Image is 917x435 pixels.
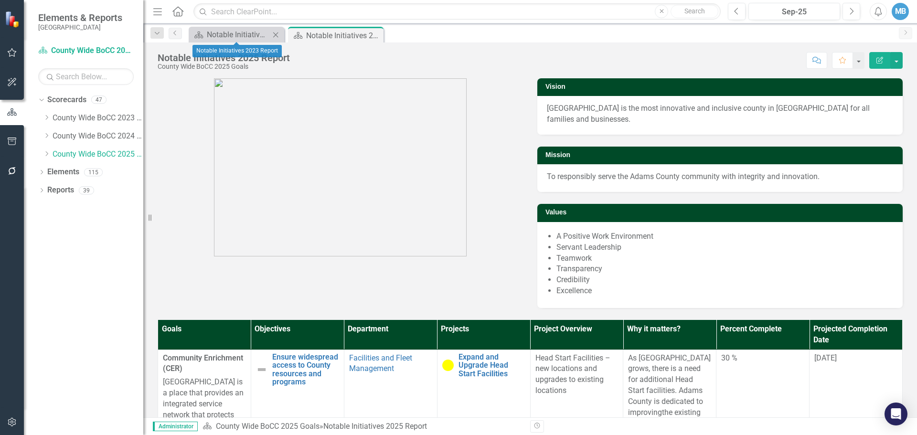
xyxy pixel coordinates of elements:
p: To responsibly serve the Adams County community with integrity and innovation. [547,171,893,182]
div: 115 [84,168,103,176]
img: 10% to 50% [442,360,454,371]
button: Search [671,5,718,18]
span: Administrator [153,422,198,431]
span: Community Enrichment (CER) [163,353,246,375]
input: Search Below... [38,68,134,85]
a: Elements [47,167,79,178]
li: A Positive Work Environment [556,231,893,242]
li: Servant Leadership [556,242,893,253]
div: Sep-25 [752,6,837,18]
div: » [203,421,523,432]
a: County Wide BoCC 2025 Goals [38,45,134,56]
span: Elements & Reports [38,12,122,23]
img: ClearPoint Strategy [5,11,21,28]
li: Credibility [556,275,893,286]
h3: Mission [545,151,898,159]
img: AdamsCo_logo_rgb.png [214,78,467,256]
button: Sep-25 [748,3,840,20]
a: Reports [47,185,74,196]
div: Notable Initiatives 2023 Report [207,29,270,41]
span: As [GEOGRAPHIC_DATA] grows, there is a need for additional Head Start facilities. Adams County is... [628,353,711,417]
li: Teamwork [556,253,893,264]
div: Notable Initiatives 2023 Report [192,45,282,57]
img: Not Defined [256,364,267,375]
button: MB [892,3,909,20]
span: [DATE] [814,353,837,362]
div: 39 [79,186,94,194]
div: Notable Initiatives 2025 Report [323,422,427,431]
div: 47 [91,96,107,104]
p: [GEOGRAPHIC_DATA] is the most innovative and inclusive county in [GEOGRAPHIC_DATA] for all famili... [547,103,893,125]
div: 30 % [721,353,804,364]
div: County Wide BoCC 2025 Goals [158,63,290,70]
a: County Wide BoCC 2025 Goals [53,149,143,160]
li: Transparency [556,264,893,275]
a: Ensure widespread access to County resources and programs [272,353,339,386]
li: Excellence [556,286,893,297]
h3: Values [545,209,898,216]
div: Notable Initiatives 2025 Report [158,53,290,63]
a: County Wide BoCC 2025 Goals [216,422,320,431]
span: Search [684,7,705,15]
a: Expand and Upgrade Head Start Facilities [458,353,525,378]
a: Scorecards [47,95,86,106]
input: Search ClearPoint... [193,3,721,20]
h3: Vision [545,83,898,90]
div: Open Intercom Messenger [885,403,907,425]
a: Facilities and Fleet Management [349,353,412,373]
a: Notable Initiatives 2023 Report [191,29,270,41]
a: County Wide BoCC 2024 Goals [53,131,143,142]
small: [GEOGRAPHIC_DATA] [38,23,122,31]
p: Head Start Facilities – new locations and upgrades to existing locations [535,353,618,396]
div: Notable Initiatives 2025 Report [306,30,381,42]
a: County Wide BoCC 2023 Goals [53,113,143,124]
